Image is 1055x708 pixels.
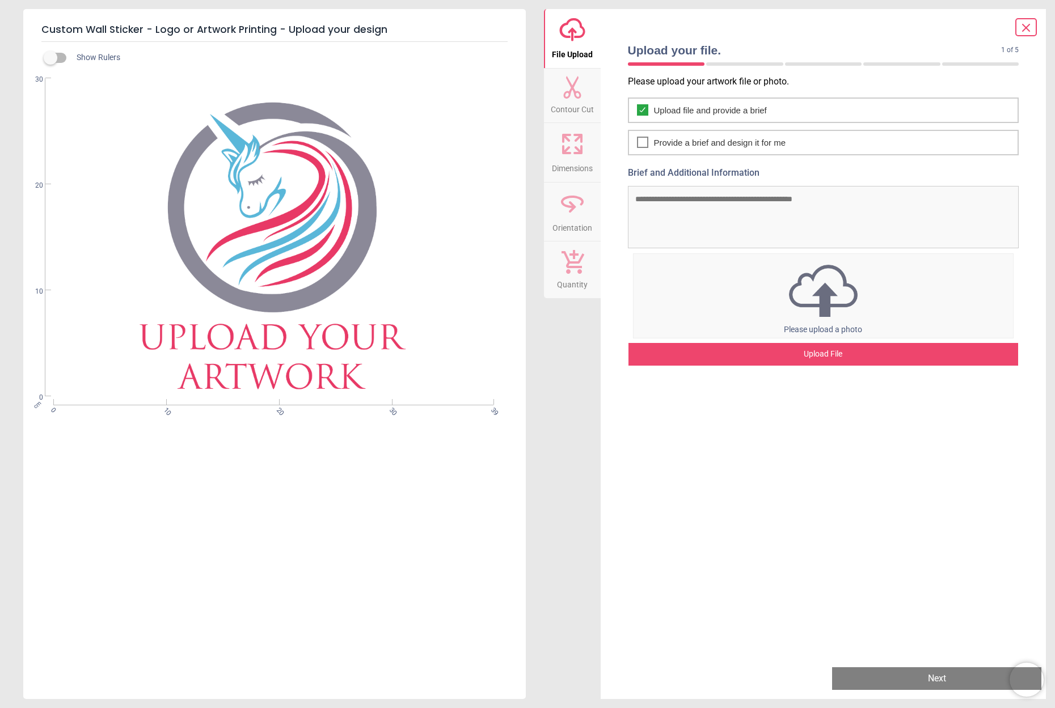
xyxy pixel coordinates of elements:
span: 20 [22,181,43,190]
p: Please upload your artwork file or photo. [628,75,1028,88]
div: Upload File [628,343,1019,366]
span: 0 [22,393,43,402]
span: 0 [48,406,56,413]
button: Dimensions [544,123,601,182]
span: 20 [274,406,281,413]
span: 30 [22,75,43,84]
span: 10 [161,406,168,413]
span: Dimensions [552,158,593,175]
iframe: Brevo live chat [1010,663,1044,697]
div: Show Rulers [50,51,526,65]
span: Quantity [557,274,588,291]
span: 10 [22,287,43,296]
span: Contour Cut [551,99,594,116]
span: cm [32,400,43,410]
span: File Upload [552,44,593,61]
span: 39 [488,406,496,413]
span: 30 [387,406,394,413]
label: Brief and Additional Information [628,167,1019,179]
button: Contour Cut [544,69,601,123]
span: Upload file and provide a brief [654,104,767,116]
button: Orientation [544,183,601,241]
span: Provide a brief and design it for me [654,137,786,149]
button: Next [832,667,1041,690]
span: Please upload a photo [784,325,862,334]
button: Quantity [544,241,601,298]
button: File Upload [544,9,601,68]
span: Orientation [552,217,592,234]
h5: Custom Wall Sticker - Logo or Artwork Printing - Upload your design [41,18,508,42]
img: upload icon [634,261,1014,320]
span: 1 of 5 [1001,45,1019,55]
span: Upload your file. [628,42,1002,58]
